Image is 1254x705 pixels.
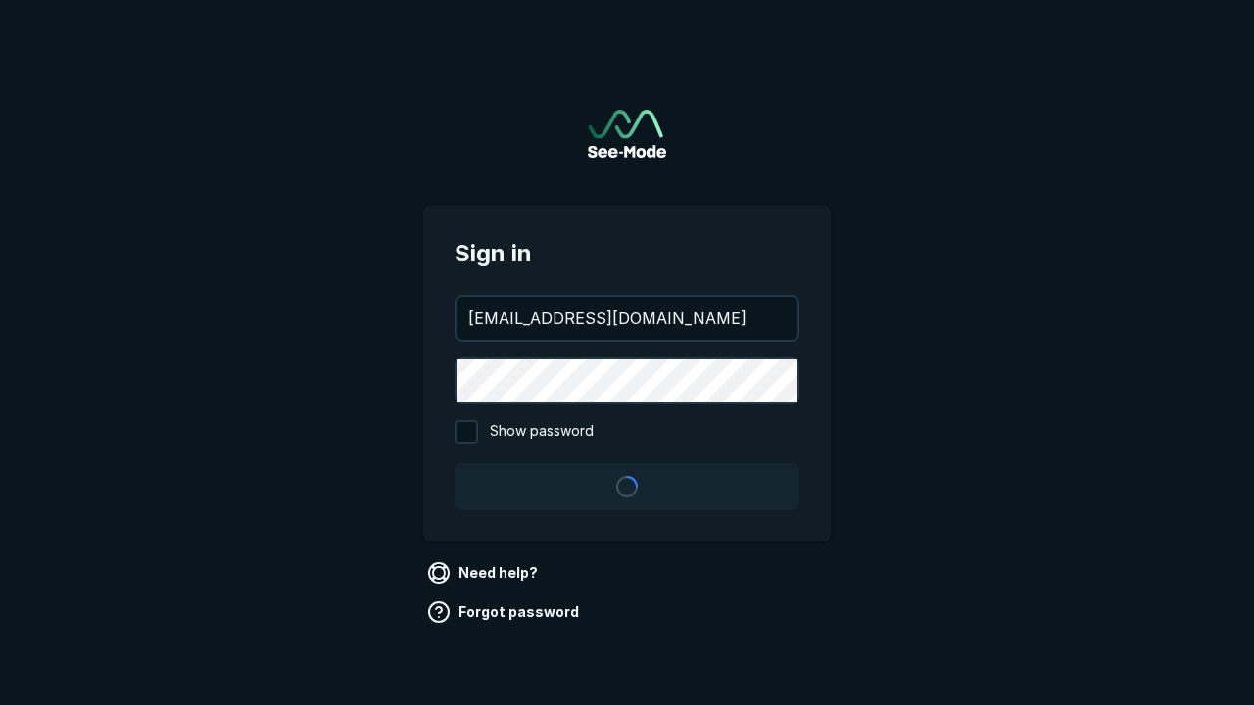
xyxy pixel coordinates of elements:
a: Forgot password [423,596,587,628]
span: Show password [490,420,594,444]
span: Sign in [455,236,799,271]
a: Need help? [423,557,546,588]
input: your@email.com [457,297,797,340]
a: Go to sign in [588,110,666,158]
img: See-Mode Logo [588,110,666,158]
